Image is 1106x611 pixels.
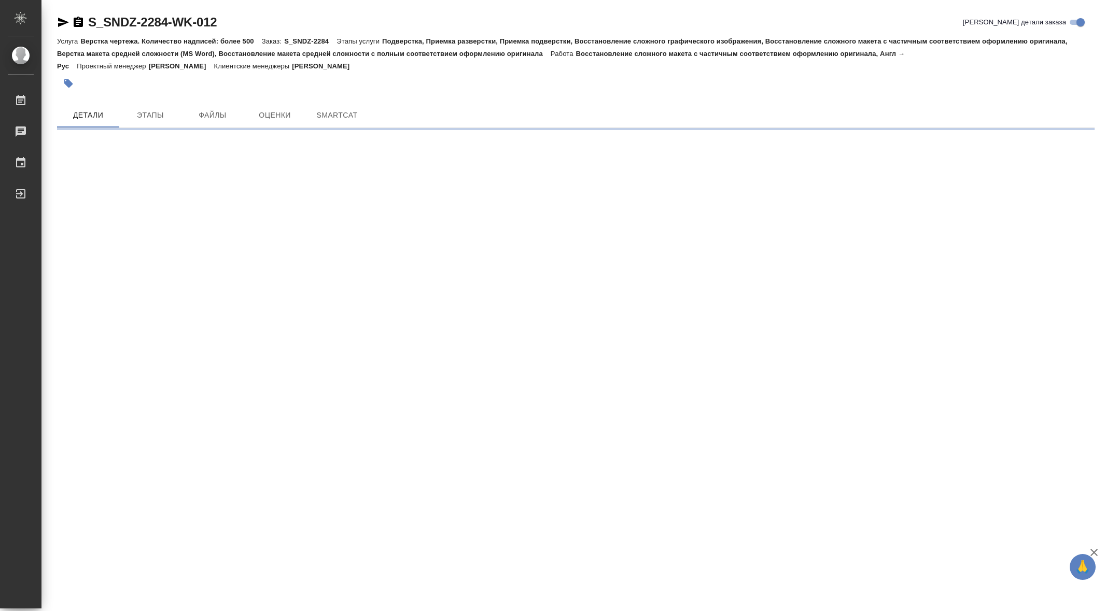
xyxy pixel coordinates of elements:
p: Этапы услуги [337,37,382,45]
p: Верстка чертежа. Количество надписей: более 500 [80,37,261,45]
p: Услуга [57,37,80,45]
p: S_SNDZ-2284 [284,37,337,45]
span: Файлы [188,109,237,122]
span: [PERSON_NAME] детали заказа [963,17,1066,27]
p: Заказ: [262,37,284,45]
p: [PERSON_NAME] [149,62,214,70]
button: Добавить тэг [57,72,80,95]
button: Скопировать ссылку [72,16,85,29]
p: Работа [551,50,576,58]
span: Оценки [250,109,300,122]
span: Детали [63,109,113,122]
p: Клиентские менеджеры [214,62,292,70]
p: Подверстка, Приемка разверстки, Приемка подверстки, Восстановление сложного графического изображе... [57,37,1068,58]
button: 🙏 [1070,554,1096,580]
span: SmartCat [312,109,362,122]
span: Этапы [125,109,175,122]
button: Скопировать ссылку для ЯМессенджера [57,16,69,29]
p: [PERSON_NAME] [292,62,357,70]
span: 🙏 [1074,556,1091,578]
a: S_SNDZ-2284-WK-012 [88,15,217,29]
p: Проектный менеджер [77,62,148,70]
